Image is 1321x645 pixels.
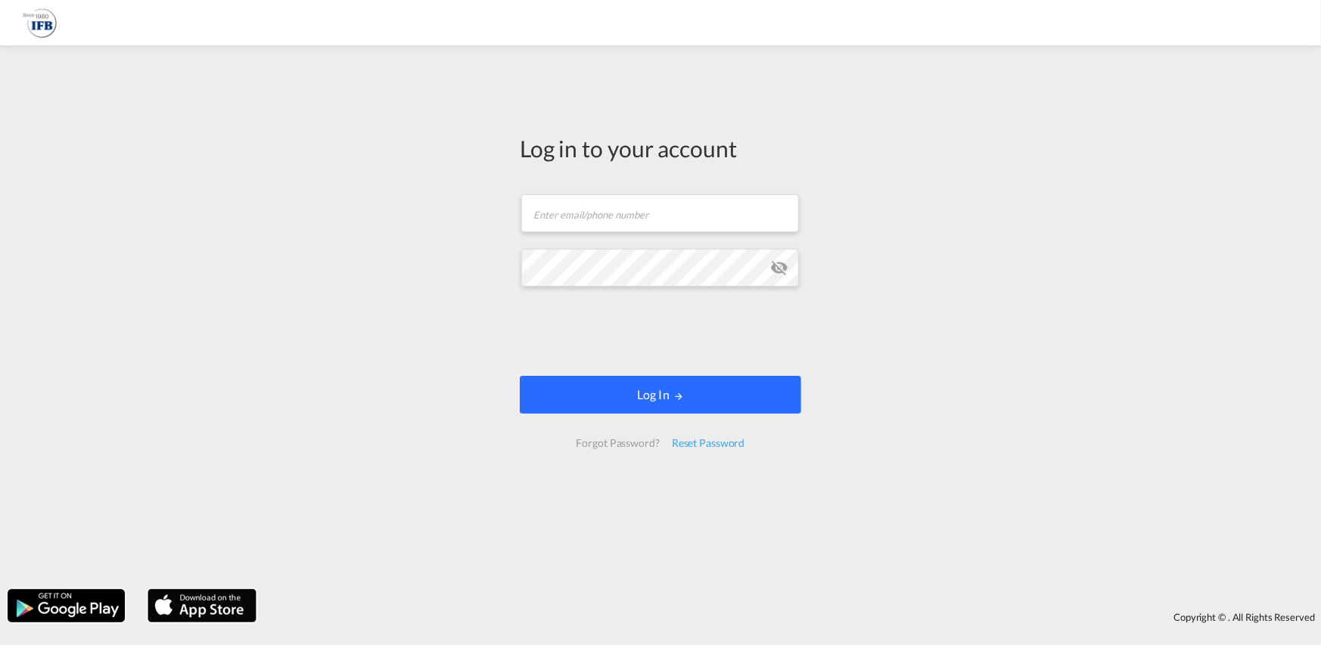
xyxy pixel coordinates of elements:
[23,6,57,40] img: b628ab10256c11eeb52753acbc15d091.png
[545,302,776,361] iframe: reCAPTCHA
[666,429,751,457] div: Reset Password
[6,588,126,624] img: google.png
[770,259,788,277] md-icon: icon-eye-off
[570,429,665,457] div: Forgot Password?
[520,376,801,414] button: LOGIN
[264,604,1321,630] div: Copyright © . All Rights Reserved
[146,588,258,624] img: apple.png
[521,194,799,232] input: Enter email/phone number
[520,132,801,164] div: Log in to your account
